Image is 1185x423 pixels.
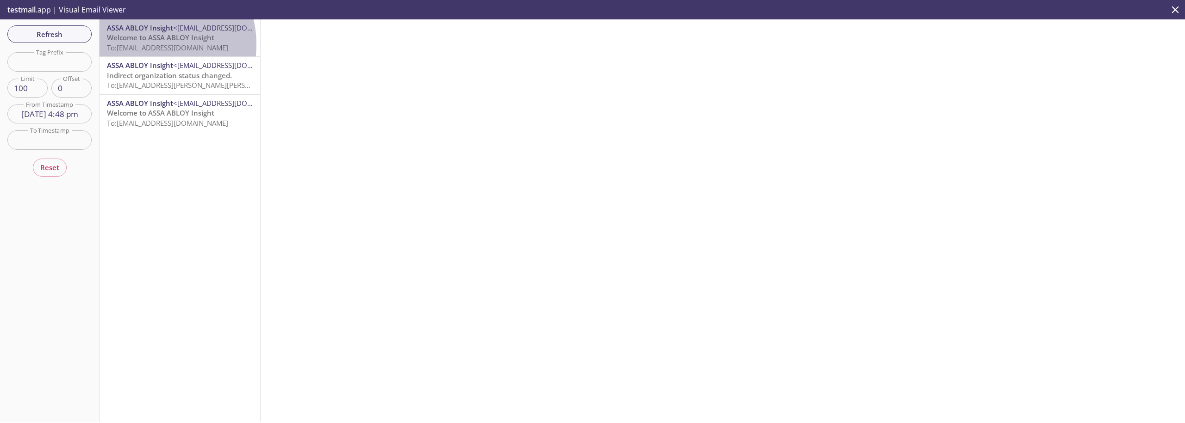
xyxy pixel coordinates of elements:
span: ASSA ABLOY Insight [107,23,173,32]
nav: emails [100,19,260,132]
span: <[EMAIL_ADDRESS][DOMAIN_NAME]> [173,98,293,108]
span: Welcome to ASSA ABLOY Insight [107,33,214,42]
span: To: [EMAIL_ADDRESS][PERSON_NAME][PERSON_NAME][DOMAIN_NAME] [107,80,335,90]
span: Indirect organization status changed. [107,71,232,80]
span: testmail [7,5,36,15]
span: Welcome to ASSA ABLOY Insight [107,108,214,117]
span: To: [EMAIL_ADDRESS][DOMAIN_NAME] [107,43,228,52]
div: ASSA ABLOY Insight<[EMAIL_ADDRESS][DOMAIN_NAME]>Welcome to ASSA ABLOY InsightTo:[EMAIL_ADDRESS][D... [100,19,260,56]
span: Refresh [15,28,84,40]
span: ASSA ABLOY Insight [107,98,173,108]
button: Reset [33,159,67,176]
span: <[EMAIL_ADDRESS][DOMAIN_NAME]> [173,61,293,70]
div: ASSA ABLOY Insight<[EMAIL_ADDRESS][DOMAIN_NAME]>Indirect organization status changed.To:[EMAIL_AD... [100,57,260,94]
span: To: [EMAIL_ADDRESS][DOMAIN_NAME] [107,118,228,128]
span: <[EMAIL_ADDRESS][DOMAIN_NAME]> [173,23,293,32]
button: Refresh [7,25,92,43]
span: ASSA ABLOY Insight [107,61,173,70]
span: Reset [40,161,59,173]
div: ASSA ABLOY Insight<[EMAIL_ADDRESS][DOMAIN_NAME]>Welcome to ASSA ABLOY InsightTo:[EMAIL_ADDRESS][D... [100,95,260,132]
